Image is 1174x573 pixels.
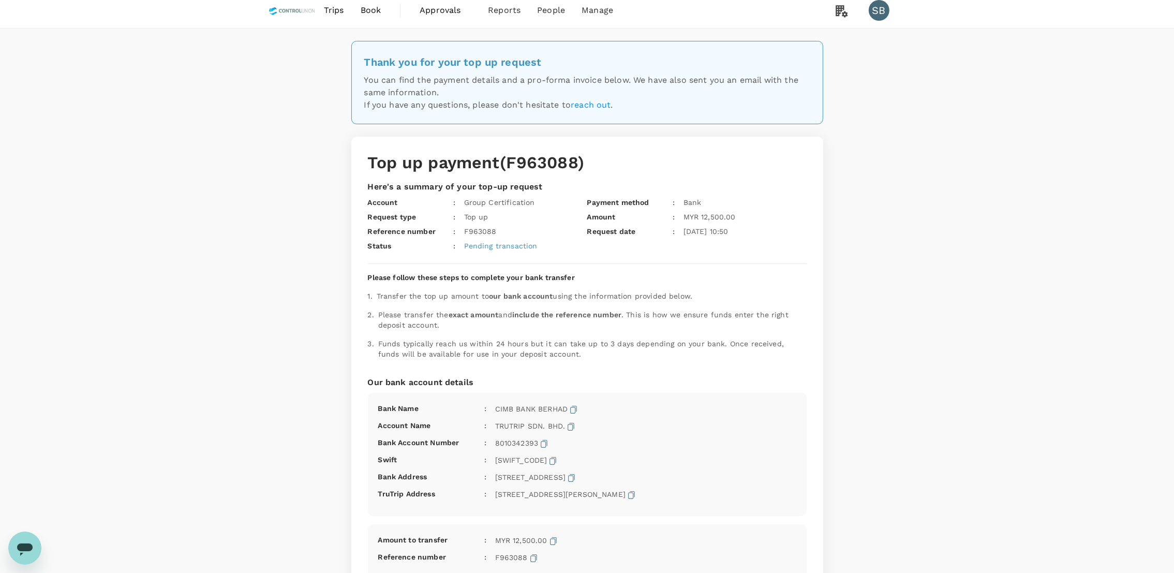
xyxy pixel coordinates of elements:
[477,463,487,482] div: :
[488,4,521,17] span: Reports
[587,212,665,222] p: Amount
[368,310,374,320] p: 2 .
[495,420,700,433] p: TRUTRIP SDN. BHD.
[445,203,456,222] div: :
[377,291,692,301] p: Transfer the top up amount to using the information provided below.
[495,472,700,484] p: [STREET_ADDRESS]
[368,197,445,208] p: Account
[495,535,700,548] p: MYR 12,500.00
[464,198,535,207] span: Group Certification
[368,181,807,193] p: Here's a summary of your top-up request
[464,242,538,250] span: Pending transaction
[683,227,729,236] span: [DATE] 10:50
[368,376,807,389] p: Our bank account details
[368,339,374,349] p: 3 .
[364,74,810,111] p: You can find the payment details and a pro-forma invoice below. We have also sent you an email wi...
[378,310,807,330] p: Please transfer the and . This is how we ensure funds enter the right deposit account.
[368,291,373,301] p: 1 .
[464,213,488,221] span: Top up
[477,543,487,562] div: :
[665,203,675,222] div: :
[368,241,445,251] p: Status
[368,226,445,237] p: Reference number
[445,218,456,237] div: :
[571,100,611,110] a: reach out
[368,272,807,283] p: Please follow these steps to complete your bank transfer
[495,437,700,450] p: 8010342393
[477,395,487,414] div: :
[420,4,471,17] span: Approvals
[495,454,700,467] p: [SWIFT_CODE]
[495,403,700,416] p: CIMB BANK BERHAD
[477,480,487,499] div: :
[445,189,456,208] div: :
[489,292,553,300] strong: our bank account
[368,153,807,172] h1: Top up payment (F963088)
[378,535,477,545] p: Amount to transfer
[378,472,477,482] p: Bank Address
[378,454,477,465] p: Swift
[495,552,700,565] p: F963088
[449,311,499,319] strong: exact amount
[665,189,675,208] div: :
[8,532,41,565] iframe: Button to launch messaging window
[378,420,477,431] p: Account Name
[378,437,477,448] p: Bank Account Number
[361,4,381,17] span: Book
[683,198,702,207] span: Bank
[445,232,456,251] div: :
[364,54,810,70] div: Thank you for your top up request
[378,489,477,499] p: TruTrip Address
[378,403,477,414] p: Bank Name
[368,212,445,222] p: Request type
[587,197,665,208] p: Payment method
[324,4,344,17] span: Trips
[495,489,700,502] p: [STREET_ADDRESS][PERSON_NAME]
[537,4,565,17] span: People
[512,311,621,319] strong: include the reference number
[582,4,613,17] span: Manage
[477,526,487,545] div: :
[378,339,807,359] p: Funds typically reach us within 24 hours but it can take up to 3 days depending on your bank. Onc...
[683,213,736,221] span: MYR 12,500.00
[477,446,487,465] div: :
[477,429,487,448] div: :
[665,218,675,237] div: :
[587,226,665,237] p: Request date
[477,412,487,431] div: :
[378,552,477,562] p: Reference number
[464,227,497,236] span: F963088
